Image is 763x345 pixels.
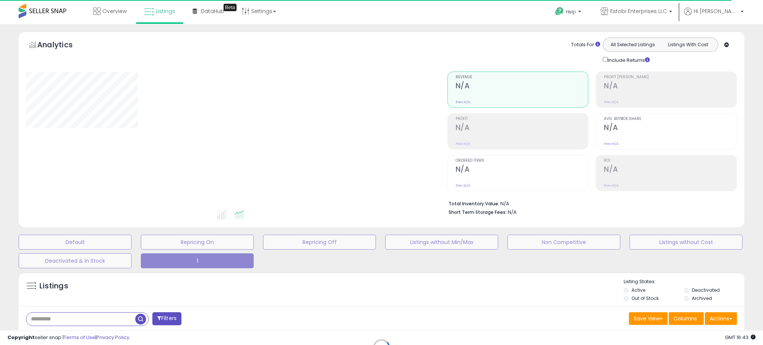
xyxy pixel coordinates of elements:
[385,235,498,250] button: Listings without Min/Max
[37,39,87,52] h5: Analytics
[604,142,618,146] small: Prev: N/A
[604,159,737,163] span: ROI
[456,183,470,188] small: Prev: N/A
[630,235,743,250] button: Listings without Cost
[7,334,129,341] div: seller snap | |
[508,209,517,216] span: N/A
[19,253,132,268] button: Deactivated & In Stock
[597,56,659,64] div: Include Returns
[694,7,738,15] span: Hi [PERSON_NAME]
[566,9,576,15] span: Help
[449,209,507,215] b: Short Term Storage Fees:
[571,41,600,48] div: Totals For
[604,183,618,188] small: Prev: N/A
[605,40,661,50] button: All Selected Listings
[263,235,376,250] button: Repricing Off
[456,159,588,163] span: Ordered Items
[610,7,667,15] span: Estobi Enterprises LLC
[555,7,564,16] i: Get Help
[156,7,175,15] span: Listings
[549,1,589,24] a: Help
[102,7,127,15] span: Overview
[456,165,588,175] h2: N/A
[604,82,737,92] h2: N/A
[449,199,732,208] li: N/A
[660,40,716,50] button: Listings With Cost
[604,100,618,104] small: Prev: N/A
[19,235,132,250] button: Default
[684,7,744,24] a: Hi [PERSON_NAME]
[604,123,737,133] h2: N/A
[456,75,588,79] span: Revenue
[604,117,737,121] span: Avg. Buybox Share
[141,253,254,268] button: 1
[449,200,499,207] b: Total Inventory Value:
[456,117,588,121] span: Profit
[7,334,35,341] strong: Copyright
[604,75,737,79] span: Profit [PERSON_NAME]
[456,100,470,104] small: Prev: N/A
[141,235,254,250] button: Repricing On
[604,165,737,175] h2: N/A
[456,123,588,133] h2: N/A
[456,82,588,92] h2: N/A
[224,4,237,11] div: Tooltip anchor
[456,142,470,146] small: Prev: N/A
[201,7,224,15] span: DataHub
[507,235,620,250] button: Non Competitive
